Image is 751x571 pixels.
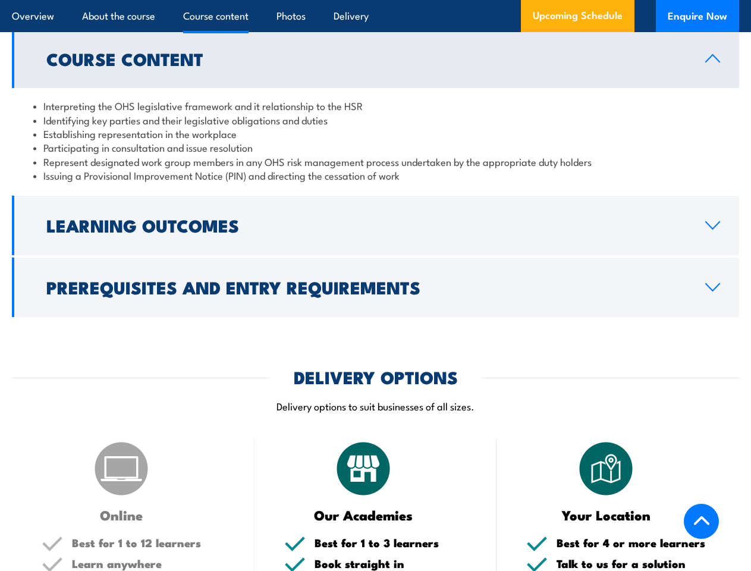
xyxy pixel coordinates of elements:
[33,113,718,127] li: Identifying key parties and their legislative obligations and duties
[33,127,718,140] li: Establishing representation in the workplace
[526,508,686,522] h3: Your Location
[42,508,201,522] h3: Online
[46,51,686,66] h2: Course Content
[294,369,458,384] h2: DELIVERY OPTIONS
[46,279,686,294] h2: Prerequisites and Entry Requirements
[46,217,686,233] h2: Learning Outcomes
[315,537,467,548] h5: Best for 1 to 3 learners
[33,140,718,154] li: Participating in consultation and issue resolution
[12,258,739,317] a: Prerequisites and Entry Requirements
[33,99,718,112] li: Interpreting the OHS legislative framework and it relationship to the HSR
[557,558,709,569] h5: Talk to us for a solution
[557,537,709,548] h5: Best for 4 or more learners
[284,508,444,522] h3: Our Academies
[12,196,739,255] a: Learning Outcomes
[12,399,739,413] p: Delivery options to suit businesses of all sizes.
[72,558,225,569] h5: Learn anywhere
[33,168,718,182] li: Issuing a Provisional Improvement Notice (PIN) and directing the cessation of work
[315,558,467,569] h5: Book straight in
[33,155,718,168] li: Represent designated work group members in any OHS risk management process undertaken by the appr...
[72,537,225,548] h5: Best for 1 to 12 learners
[12,29,739,88] a: Course Content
